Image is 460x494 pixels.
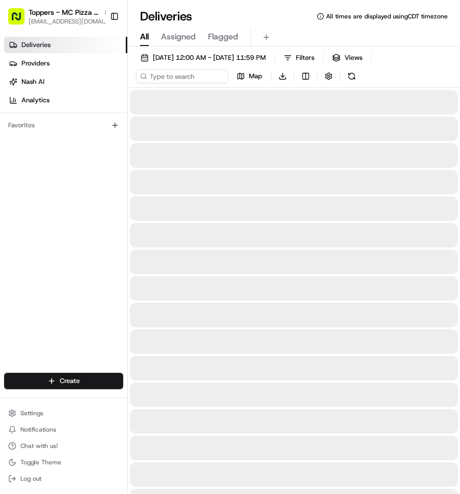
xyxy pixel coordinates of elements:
input: Type to search [136,69,228,83]
span: All times are displayed using CDT timezone [326,12,448,20]
button: [DATE] 12:00 AM - [DATE] 11:59 PM [136,51,270,65]
span: All [140,31,149,43]
span: Log out [20,475,41,483]
a: Analytics [4,92,127,108]
span: Chat with us! [20,442,58,450]
button: [EMAIL_ADDRESS][DOMAIN_NAME] [29,17,110,26]
a: Deliveries [4,37,127,53]
div: Favorites [4,117,123,133]
button: Filters [279,51,319,65]
span: Views [344,53,362,62]
button: Views [328,51,367,65]
span: Map [249,72,262,81]
span: Nash AI [21,77,44,86]
button: Log out [4,471,123,486]
button: Settings [4,406,123,420]
span: Filters [296,53,314,62]
span: Notifications [20,425,56,434]
span: [DATE] 12:00 AM - [DATE] 11:59 PM [153,53,266,62]
a: Providers [4,55,127,72]
span: Create [60,376,80,386]
h1: Deliveries [140,8,192,25]
span: Deliveries [21,40,51,50]
button: Refresh [344,69,359,83]
span: Providers [21,59,50,68]
button: Create [4,373,123,389]
span: Toggle Theme [20,458,61,466]
span: Flagged [208,31,238,43]
button: Chat with us! [4,439,123,453]
span: Analytics [21,96,50,105]
button: Toppers - MC Pizza - [GEOGRAPHIC_DATA] [29,7,99,17]
span: Assigned [161,31,196,43]
span: Settings [20,409,43,417]
button: Notifications [4,422,123,437]
button: Toggle Theme [4,455,123,469]
a: Nash AI [4,74,127,90]
button: Map [232,69,267,83]
button: Toppers - MC Pizza - [GEOGRAPHIC_DATA][EMAIL_ADDRESS][DOMAIN_NAME] [4,4,106,29]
